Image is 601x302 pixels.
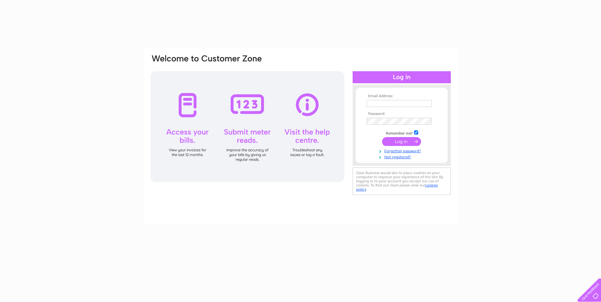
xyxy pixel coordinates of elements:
[356,183,438,192] a: cookies policy
[367,154,438,160] a: Not registered?
[382,137,421,146] input: Submit
[365,94,438,98] th: Email Address:
[353,167,451,195] div: Clear Business would like to place cookies on your computer to improve your experience of the sit...
[365,129,438,136] td: Remember me?
[365,112,438,116] th: Password:
[367,148,438,154] a: Forgotten password?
